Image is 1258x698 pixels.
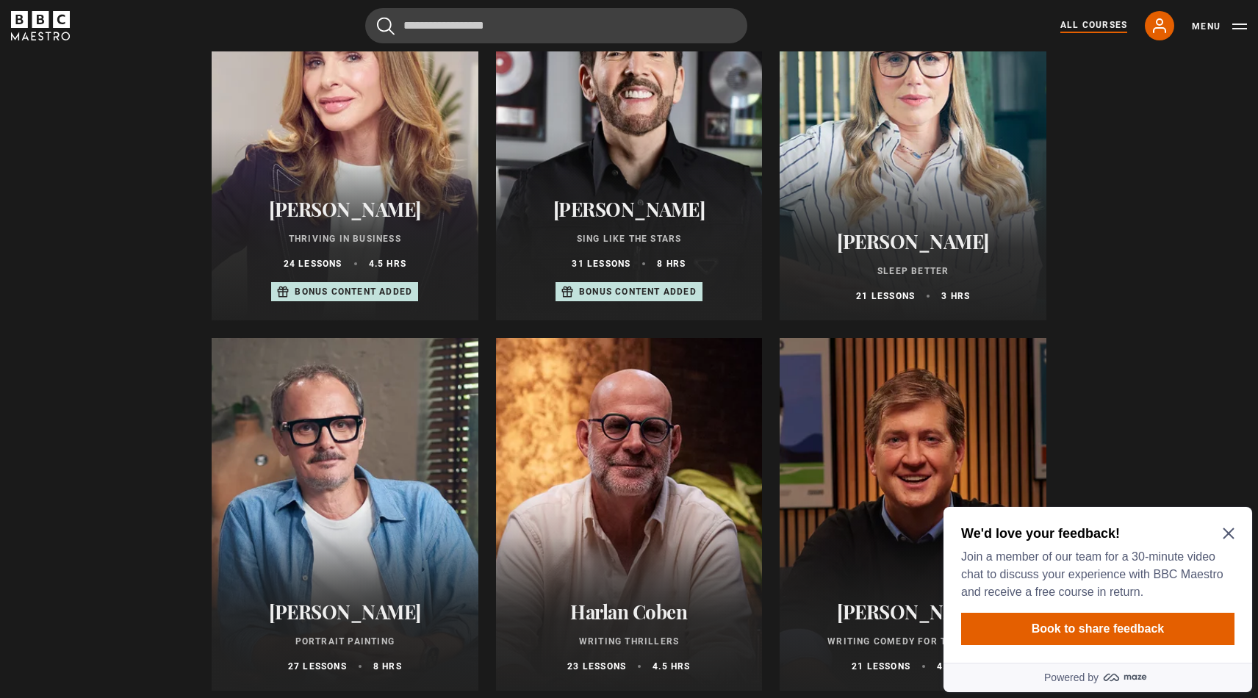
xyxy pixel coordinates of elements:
p: 27 lessons [288,660,347,673]
p: Writing Comedy for Television [797,635,1029,648]
p: 4.5 hrs [937,660,974,673]
svg: BBC Maestro [11,11,70,40]
a: Harlan Coben Writing Thrillers 23 lessons 4.5 hrs [496,338,763,691]
a: [PERSON_NAME] Portrait Painting 27 lessons 8 hrs [212,338,478,691]
p: Sleep Better [797,265,1029,278]
a: [PERSON_NAME] Writing Comedy for Television 21 lessons 4.5 hrs [780,338,1046,691]
button: Book to share feedback [24,112,297,144]
p: Sing Like the Stars [514,232,745,245]
h2: [PERSON_NAME] [514,198,745,220]
button: Close Maze Prompt [285,26,297,38]
p: Thriving in Business [229,232,461,245]
div: Optional study invitation [6,6,314,191]
p: Bonus content added [295,285,412,298]
p: Bonus content added [579,285,697,298]
h2: [PERSON_NAME] [229,198,461,220]
p: 8 hrs [657,257,686,270]
button: Submit the search query [377,17,395,35]
p: 4.5 hrs [369,257,406,270]
p: 21 lessons [852,660,910,673]
p: 24 lessons [284,257,342,270]
p: 8 hrs [373,660,402,673]
p: Portrait Painting [229,635,461,648]
h2: [PERSON_NAME] [797,600,1029,623]
h2: [PERSON_NAME] [797,230,1029,253]
a: Powered by maze [6,162,314,191]
p: 23 lessons [567,660,626,673]
input: Search [365,8,747,43]
h2: [PERSON_NAME] [229,600,461,623]
p: 4.5 hrs [653,660,690,673]
p: Writing Thrillers [514,635,745,648]
button: Toggle navigation [1192,19,1247,34]
p: 21 lessons [856,289,915,303]
h2: We'd love your feedback! [24,24,291,41]
p: Join a member of our team for a 30-minute video chat to discuss your experience with BBC Maestro ... [24,47,291,100]
h2: Harlan Coben [514,600,745,623]
a: All Courses [1060,18,1127,33]
p: 31 lessons [572,257,630,270]
p: 3 hrs [941,289,970,303]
